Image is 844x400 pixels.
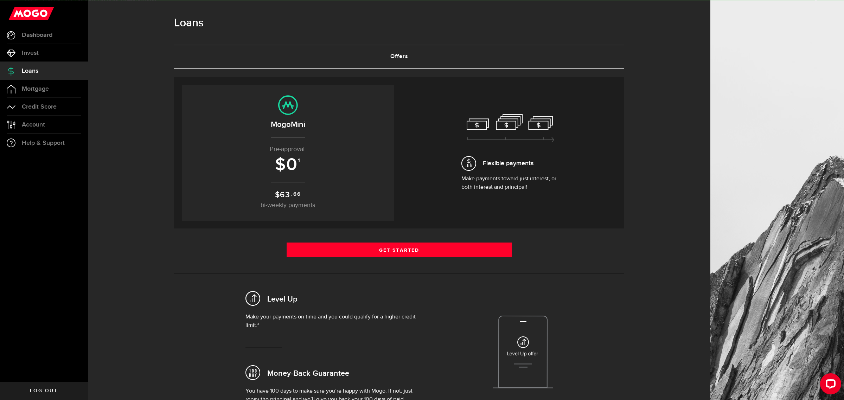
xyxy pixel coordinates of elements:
span: Dashboard [22,32,52,38]
p: Make payments toward just interest, or both interest and principal! [461,175,560,192]
span: Mortgage [22,86,49,92]
ul: Tabs Navigation [174,45,624,69]
span: 0 [286,154,298,175]
p: Pre-approval: [189,145,387,154]
span: Credit Score [22,104,57,110]
sup: 1 [298,157,301,164]
span: bi-weekly payments [261,202,315,208]
h2: MogoMini [189,119,387,130]
span: $ [275,154,286,175]
h1: Loans [174,14,624,32]
a: Get Started [287,243,512,257]
iframe: LiveChat chat widget [814,370,844,400]
span: Flexible payments [483,159,533,168]
h2: Money-Back Guarantee [267,368,349,379]
span: Invest [22,50,39,56]
span: $ [275,190,280,200]
p: Make your payments on time and you could qualify for a higher credit limit. [245,313,421,330]
h2: Level Up [267,294,298,305]
sup: .66 [291,191,301,198]
sup: 2 [257,323,259,325]
span: Help & Support [22,140,65,146]
a: Offers [174,45,624,68]
span: Log out [30,388,58,393]
span: Account [22,122,45,128]
span: 63 [280,190,290,200]
span: Loans [22,68,38,74]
